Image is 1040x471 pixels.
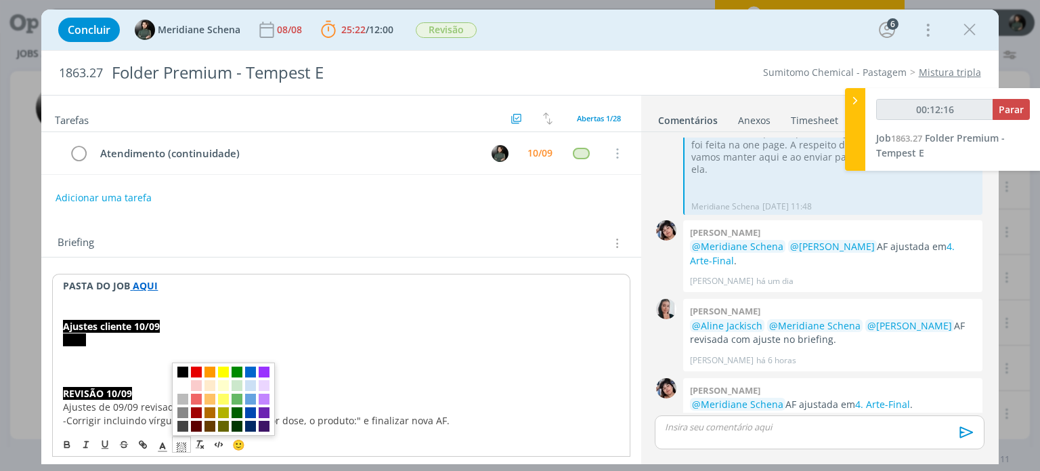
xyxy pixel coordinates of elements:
div: dialog [41,9,998,464]
a: AQUI [133,279,158,292]
p: [PERSON_NAME] [690,275,754,287]
button: M [490,143,511,163]
a: 4. Arte-Final [855,398,910,411]
span: Briefing [58,234,94,252]
button: 🙂 [229,436,248,453]
button: MMeridiane Schena [135,20,240,40]
div: Atendimento (continuidade) [94,145,479,162]
span: -Corrigir incluindo vírgula na frase "Com menor dose, o produto:" e finalizar nova AF. [63,414,450,427]
img: C [656,299,676,319]
span: 12:00 [369,23,393,36]
p: AF ajustada em . [690,240,976,268]
button: Concluir [58,18,120,42]
span: 1863.27 [891,132,922,144]
a: Job1863.27Folder Premium - Tempest E [876,131,1005,159]
div: 08/08 [277,25,305,35]
p: [PERSON_NAME] [690,354,754,367]
span: Meridiane Schena [158,25,240,35]
span: AQUI [63,333,86,346]
img: E [656,378,676,398]
img: arrow-down-up.svg [543,112,552,125]
span: há um dia [756,275,794,287]
a: Comentários [657,108,718,127]
span: Revisão [416,22,477,38]
p: Meridiane Schena [691,201,760,213]
strong: Ajustes cliente 10/09 [63,320,160,333]
b: [PERSON_NAME] [690,226,760,239]
p: AF ajustada em . [690,398,976,411]
span: Concluir [68,24,110,35]
span: 25:22 [341,23,366,36]
a: Mistura tripla [919,66,981,79]
img: E [656,220,676,241]
span: / [366,23,369,36]
strong: PASTA DO JOB [63,279,130,292]
img: M [492,145,508,162]
span: 🙂 [232,438,245,451]
span: ----------------- [63,428,121,441]
button: 25:22/12:00 [318,19,397,41]
span: [DATE] 11:48 [762,201,812,213]
span: Parar [999,103,1024,116]
a: Timesheet [790,108,839,127]
span: @[PERSON_NAME] [867,319,952,332]
span: @Meridiane Schena [692,398,783,411]
button: 6 [876,19,898,41]
img: M [135,20,155,40]
span: Folder Premium - Tempest E [876,131,1005,159]
span: @Aline Jackisch [692,319,762,332]
strong: REVISÃO 10/09 [63,387,132,400]
span: Cor do Texto [153,436,172,453]
a: Sumitomo Chemical - Pastagem [763,66,907,79]
div: Folder Premium - Tempest E [106,56,591,89]
b: [PERSON_NAME] [690,305,760,317]
button: Adicionar uma tarefa [55,186,152,210]
span: Tarefas [55,110,89,127]
button: Revisão [415,22,477,39]
b: [PERSON_NAME] [690,384,760,396]
span: @Meridiane Schena [769,319,861,332]
a: 4. Arte-Final [690,240,955,266]
p: AF revisada com ajuste no briefing. [690,319,976,347]
span: @[PERSON_NAME] [790,240,875,253]
span: 1863.27 [59,66,103,81]
span: @Meridiane Schena [692,240,783,253]
span: há 6 horas [756,354,796,367]
div: 10/09 [527,148,552,158]
p: Adicionei no arquivo a padronização a respeito da dose que foi feita na one page. A respeito da i... [691,127,976,176]
span: Ajustes de 09/09 revisados, apenas um ajuste: [63,401,274,413]
span: Abertas 1/28 [577,113,621,123]
span: Cor de Fundo [172,436,191,453]
div: 6 [887,18,898,30]
div: Anexos [738,114,771,127]
button: Parar [993,99,1030,120]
